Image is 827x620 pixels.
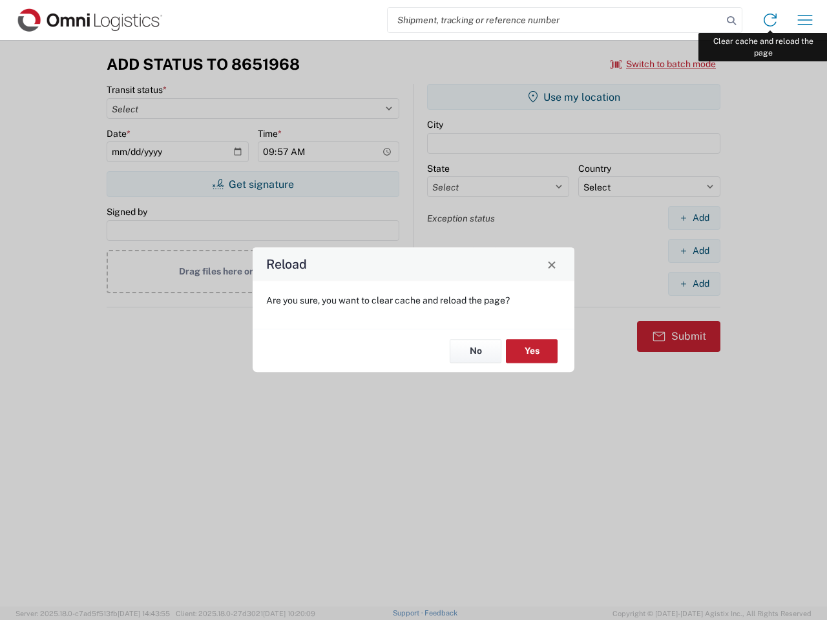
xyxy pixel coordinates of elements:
p: Are you sure, you want to clear cache and reload the page? [266,294,561,306]
h4: Reload [266,255,307,274]
button: No [450,339,501,363]
input: Shipment, tracking or reference number [388,8,722,32]
button: Close [543,255,561,273]
button: Yes [506,339,558,363]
